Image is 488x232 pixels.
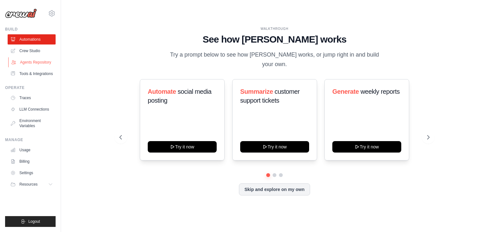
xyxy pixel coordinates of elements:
a: Automations [8,34,56,44]
span: Automate [148,88,176,95]
button: Skip and explore on my own [239,183,310,195]
a: LLM Connections [8,104,56,114]
button: Try it now [332,141,401,153]
span: Summarize [240,88,273,95]
span: Resources [19,182,37,187]
a: Agents Repository [8,57,56,67]
iframe: Chat Widget [456,201,488,232]
div: Operate [5,85,56,90]
a: Tools & Integrations [8,69,56,79]
button: Try it now [240,141,309,153]
div: WALKTHROUGH [119,26,430,31]
button: Logout [5,216,56,227]
a: Settings [8,168,56,178]
span: customer support tickets [240,88,300,104]
div: Manage [5,137,56,142]
img: Logo [5,9,37,18]
span: Generate [332,88,359,95]
span: social media posting [148,88,212,104]
a: Crew Studio [8,46,56,56]
a: Environment Variables [8,116,56,131]
a: Billing [8,156,56,167]
h1: See how [PERSON_NAME] works [119,34,430,45]
a: Usage [8,145,56,155]
span: weekly reports [361,88,400,95]
span: Logout [28,219,40,224]
button: Resources [8,179,56,189]
a: Traces [8,93,56,103]
button: Try it now [148,141,217,153]
p: Try a prompt below to see how [PERSON_NAME] works, or jump right in and build your own. [168,50,381,69]
div: Build [5,27,56,32]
